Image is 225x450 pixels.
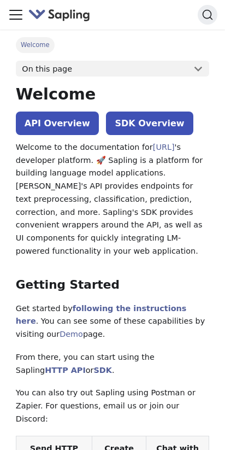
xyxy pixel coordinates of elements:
a: SDK [93,366,111,375]
h2: Getting Started [16,278,209,293]
a: Demo [60,330,83,338]
p: Get started by . You can see some of these capabilities by visiting our page. [16,302,209,341]
button: Toggle navigation bar [8,7,24,23]
span: Welcome [16,37,55,52]
a: Sapling.aiSapling.ai [28,7,94,23]
h1: Welcome [16,85,209,104]
a: HTTP API [45,366,86,375]
nav: Breadcrumbs [16,37,209,52]
img: Sapling.ai [28,7,91,23]
a: [URL] [153,143,175,151]
p: You can also try out Sapling using Postman or Zapier. For questions, email us or join our Discord: [16,387,209,425]
a: API Overview [16,112,99,135]
a: following the instructions here [16,304,187,326]
a: SDK Overview [106,112,193,135]
button: On this page [16,61,209,77]
button: Search (Command+K) [198,5,217,25]
p: From there, you can start using the Sapling or . [16,351,209,377]
p: Welcome to the documentation for 's developer platform. 🚀 Sapling is a platform for building lang... [16,141,209,258]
